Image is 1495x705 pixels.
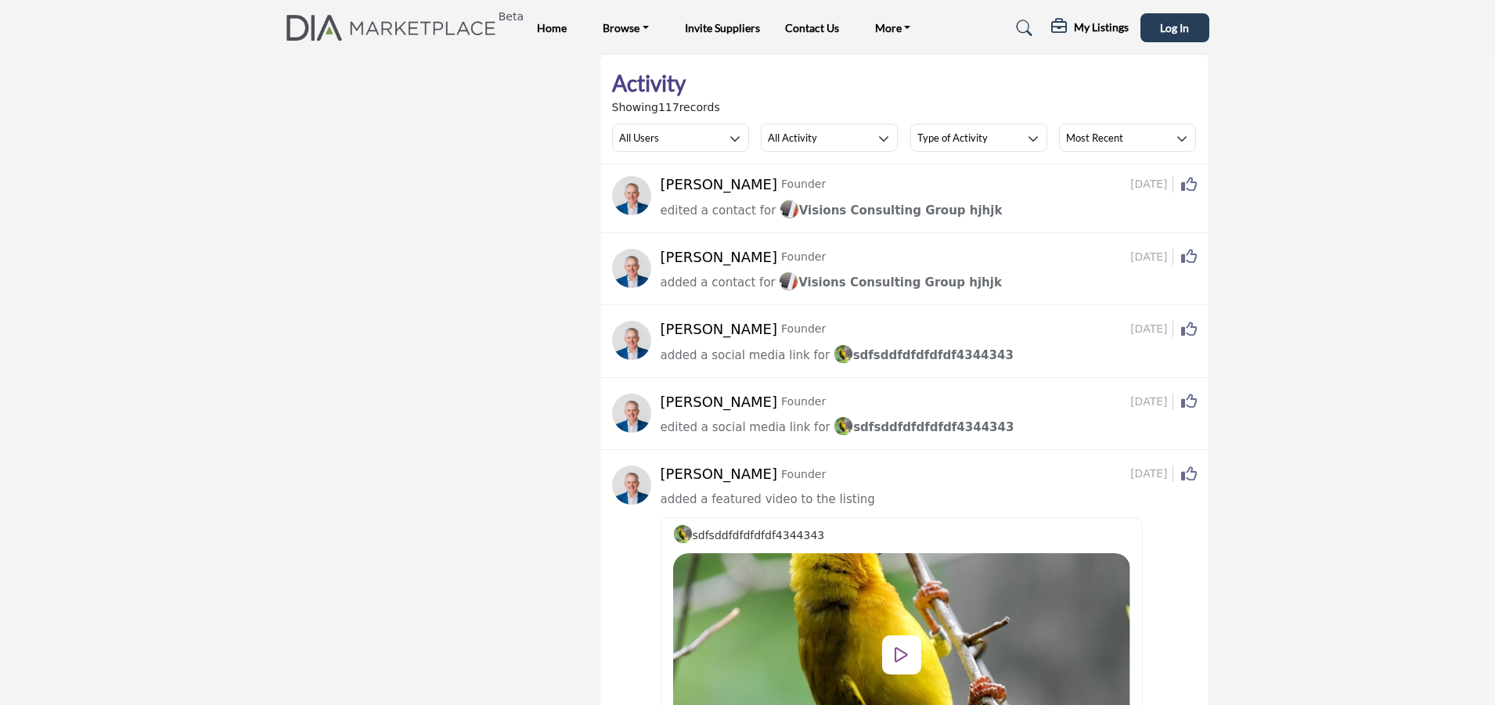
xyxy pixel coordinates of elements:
a: Search [1001,16,1043,41]
span: Showing records [612,99,720,116]
p: Founder [781,394,826,410]
span: added a featured video to the listing [661,492,875,506]
span: [DATE] [1130,321,1173,337]
img: avtar-image [612,394,651,433]
a: More [864,17,922,39]
a: Home [537,21,567,34]
h5: [PERSON_NAME] [661,321,778,338]
button: Type of Activity [910,124,1047,152]
span: Visions Consulting Group hjhjk [779,275,1002,290]
i: Click to Like this activity [1181,466,1197,482]
button: Most Recent [1059,124,1196,152]
button: All Activity [761,124,898,152]
a: Beta [286,15,505,41]
a: imageVisions Consulting Group hjhjk [780,201,1003,221]
a: Browse [592,17,660,39]
img: avtar-image [612,176,651,215]
h6: Beta [499,10,524,23]
i: Click to Like this activity [1181,249,1197,264]
button: Log In [1140,13,1209,42]
h2: Activity [612,67,686,99]
img: image [834,416,853,436]
h3: Most Recent [1066,131,1123,145]
img: avtar-image [612,321,651,360]
p: Founder [781,466,826,483]
h5: [PERSON_NAME] [661,176,778,193]
span: sdfsddfdfdfdfdf4344343 [834,348,1014,362]
button: All Users [612,124,749,152]
h3: All Users [619,131,659,145]
a: imagesdfsddfdfdfdfdf4344343 [673,529,825,541]
span: 117 [658,101,679,113]
span: added a contact for [661,275,776,290]
a: imageVisions Consulting Group hjhjk [779,273,1002,293]
i: Click to Like this activity [1181,322,1197,337]
span: edited a social media link for [661,420,830,434]
h5: [PERSON_NAME] [661,394,778,411]
p: Founder [781,176,826,192]
img: avtar-image [612,466,651,505]
img: image [779,272,798,291]
span: [DATE] [1130,394,1173,410]
p: Founder [781,249,826,265]
h3: Type of Activity [917,131,988,145]
h3: All Activity [768,131,817,145]
span: edited a contact for [661,203,776,218]
span: [DATE] [1130,249,1173,265]
img: Site Logo [286,15,505,41]
i: Click to Like this activity [1181,394,1197,409]
a: imagesdfsddfdfdfdfdf4344343 [834,418,1014,437]
span: added a social media link for [661,348,830,362]
img: avtar-image [612,249,651,288]
span: [DATE] [1130,466,1173,482]
h5: My Listings [1074,20,1129,34]
div: My Listings [1051,19,1129,38]
span: sdfsddfdfdfdfdf4344343 [834,420,1014,434]
span: sdfsddfdfdfdfdf4344343 [673,529,825,541]
span: [DATE] [1130,176,1173,192]
a: Invite Suppliers [685,21,760,34]
span: Log In [1160,21,1189,34]
img: image [673,524,693,544]
a: Contact Us [785,21,839,34]
a: imagesdfsddfdfdfdfdf4344343 [834,346,1014,365]
p: Founder [781,321,826,337]
img: image [834,344,853,364]
h5: [PERSON_NAME] [661,249,778,266]
span: Visions Consulting Group hjhjk [780,203,1003,218]
img: image [780,200,799,219]
i: Click to Like this activity [1181,177,1197,192]
h5: [PERSON_NAME] [661,466,778,483]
